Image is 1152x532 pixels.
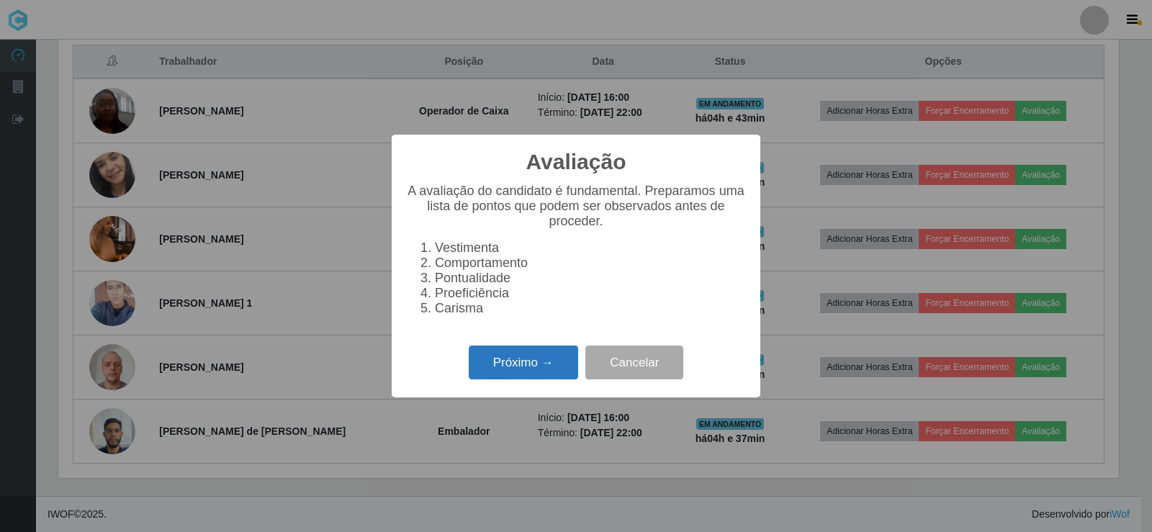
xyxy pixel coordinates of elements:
[469,346,578,379] button: Próximo →
[526,149,626,175] h2: Avaliação
[435,286,746,301] li: Proeficiência
[585,346,683,379] button: Cancelar
[406,184,746,229] p: A avaliação do candidato é fundamental. Preparamos uma lista de pontos que podem ser observados a...
[435,271,746,286] li: Pontualidade
[435,256,746,271] li: Comportamento
[435,240,746,256] li: Vestimenta
[435,301,746,316] li: Carisma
